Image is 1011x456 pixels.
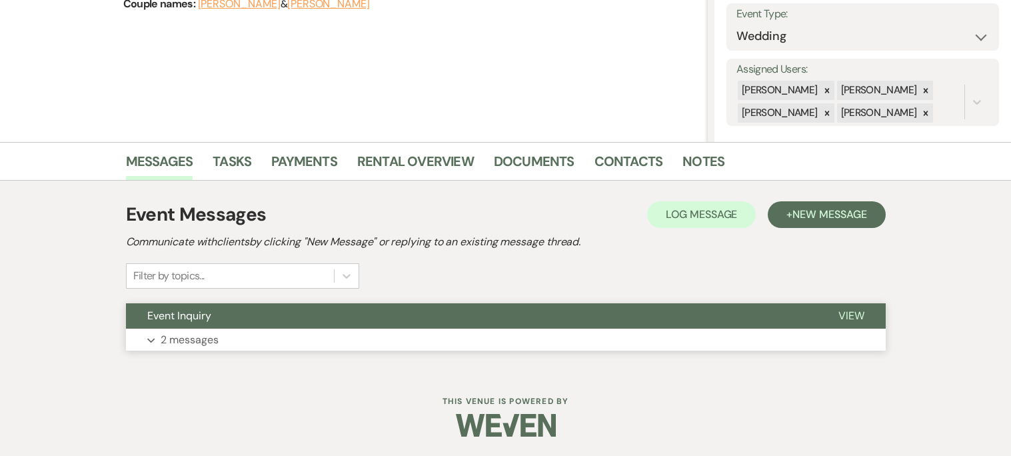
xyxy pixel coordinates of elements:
img: Weven Logo [456,402,556,449]
p: 2 messages [161,331,219,349]
a: Contacts [594,151,663,180]
button: View [817,303,886,329]
span: Log Message [666,207,737,221]
a: Payments [271,151,337,180]
a: Rental Overview [357,151,474,180]
div: Filter by topics... [133,268,205,284]
button: +New Message [768,201,885,228]
div: [PERSON_NAME] [738,81,820,100]
span: Event Inquiry [147,309,211,323]
h1: Event Messages [126,201,267,229]
label: Event Type: [736,5,989,24]
a: Notes [682,151,724,180]
span: New Message [792,207,866,221]
a: Messages [126,151,193,180]
div: [PERSON_NAME] [738,103,820,123]
button: 2 messages [126,329,886,351]
div: [PERSON_NAME] [837,81,919,100]
label: Assigned Users: [736,60,989,79]
button: Log Message [647,201,756,228]
div: [PERSON_NAME] [837,103,919,123]
button: Event Inquiry [126,303,817,329]
a: Tasks [213,151,251,180]
a: Documents [494,151,574,180]
span: View [838,309,864,323]
h2: Communicate with clients by clicking "New Message" or replying to an existing message thread. [126,234,886,250]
